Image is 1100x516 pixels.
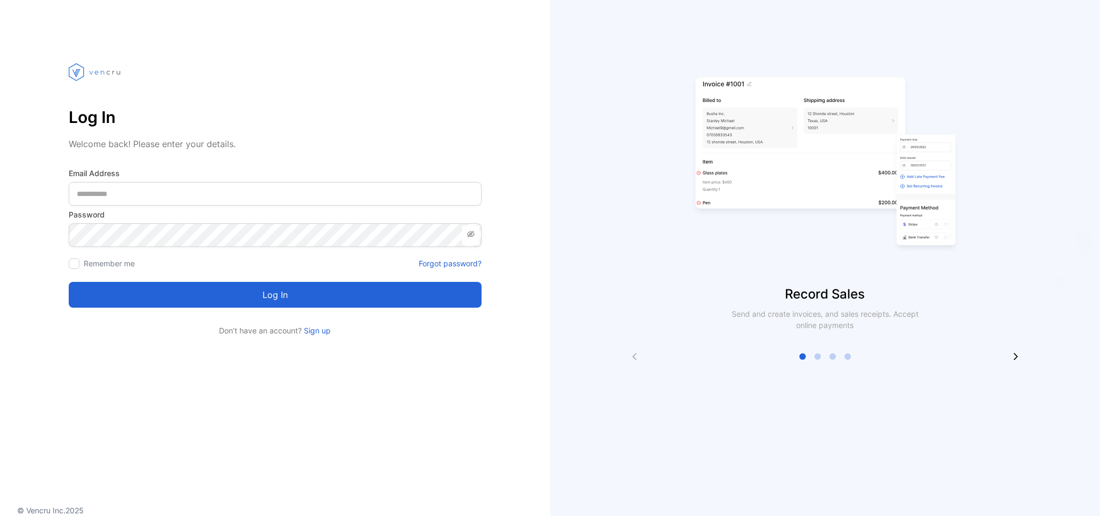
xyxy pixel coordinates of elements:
p: Log In [69,104,482,130]
label: Email Address [69,168,482,179]
a: Forgot password? [419,258,482,269]
label: Remember me [84,259,135,268]
p: Send and create invoices, and sales receipts. Accept online payments [722,308,928,331]
button: Log in [69,282,482,308]
a: Sign up [302,326,331,335]
img: vencru logo [69,43,122,101]
img: slider image [691,43,959,285]
p: Don't have an account? [69,325,482,336]
label: Password [69,209,482,220]
p: Welcome back! Please enter your details. [69,137,482,150]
